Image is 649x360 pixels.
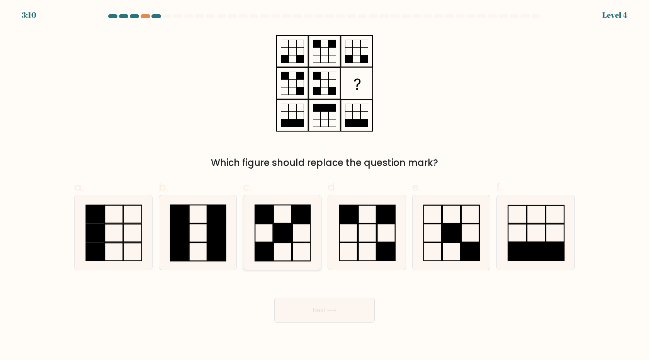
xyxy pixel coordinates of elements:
[328,179,337,194] span: d.
[74,179,83,194] span: a.
[274,298,375,323] button: Next
[79,156,570,170] div: Which figure should replace the question mark?
[243,179,251,194] span: c.
[496,179,502,194] span: f.
[159,179,168,194] span: b.
[412,179,421,194] span: e.
[22,9,36,21] div: 3:10
[602,9,627,21] div: Level 4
